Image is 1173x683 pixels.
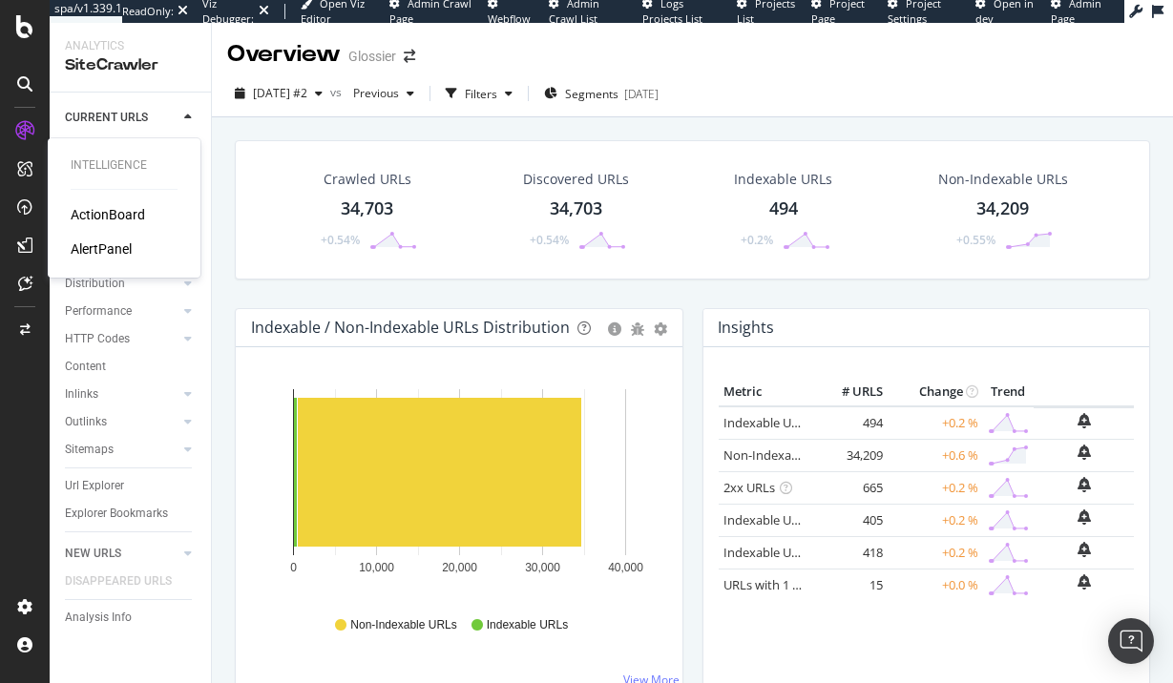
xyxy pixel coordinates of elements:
[723,544,932,561] a: Indexable URLs with Bad Description
[65,357,106,377] div: Content
[251,378,667,599] svg: A chart.
[536,78,666,109] button: Segments[DATE]
[888,439,983,471] td: +0.6 %
[122,4,174,19] div: ReadOnly:
[956,232,995,248] div: +0.55%
[330,84,346,100] span: vs
[65,608,132,628] div: Analysis Info
[888,471,983,504] td: +0.2 %
[983,378,1034,406] th: Trend
[227,78,330,109] button: [DATE] #2
[65,274,178,294] a: Distribution
[811,378,888,406] th: # URLS
[550,197,602,221] div: 34,703
[65,504,198,524] a: Explorer Bookmarks
[734,170,832,189] div: Indexable URLs
[723,446,840,464] a: Non-Indexable URLs
[65,329,130,349] div: HTTP Codes
[1078,509,1091,525] div: bell-plus
[624,86,659,102] div: [DATE]
[346,85,399,101] span: Previous
[227,38,341,71] div: Overview
[404,50,415,63] div: arrow-right-arrow-left
[251,318,570,337] div: Indexable / Non-Indexable URLs Distribution
[811,536,888,569] td: 418
[723,479,775,496] a: 2xx URLs
[65,412,178,432] a: Outlinks
[811,569,888,601] td: 15
[523,170,629,189] div: Discovered URLs
[65,384,178,404] a: Inlinks
[938,170,1068,189] div: Non-Indexable URLs
[723,576,864,593] a: URLs with 1 Follow Inlink
[65,608,198,628] a: Analysis Info
[65,476,124,496] div: Url Explorer
[888,536,983,569] td: +0.2 %
[631,322,644,336] div: bug
[65,440,178,460] a: Sitemaps
[65,301,178,321] a: Performance
[888,569,983,601] td: +0.0 %
[359,561,394,574] text: 10,000
[723,414,811,431] a: Indexable URLs
[65,544,121,564] div: NEW URLS
[65,571,191,591] a: DISAPPEARED URLS
[465,86,497,102] div: Filters
[1078,542,1091,557] div: bell-plus
[65,38,196,54] div: Analytics
[290,561,297,574] text: 0
[65,357,198,377] a: Content
[65,571,172,591] div: DISAPPEARED URLS
[65,544,178,564] a: NEW URLS
[65,384,98,404] div: Inlinks
[718,315,774,341] h4: Insights
[65,412,107,432] div: Outlinks
[65,440,114,460] div: Sitemaps
[723,511,883,528] a: Indexable URLs with Bad H1
[488,11,531,26] span: Webflow
[65,274,125,294] div: Distribution
[608,561,643,574] text: 40,000
[719,378,811,406] th: Metric
[530,232,569,248] div: +0.54%
[350,617,456,633] span: Non-Indexable URLs
[65,301,132,321] div: Performance
[487,617,568,633] span: Indexable URLs
[888,406,983,440] td: +0.2 %
[65,504,168,524] div: Explorer Bookmarks
[438,78,520,109] button: Filters
[1078,413,1091,428] div: bell-plus
[71,239,132,259] a: AlertPanel
[71,205,145,224] a: ActionBoard
[65,108,148,128] div: CURRENT URLS
[65,108,178,128] a: CURRENT URLS
[565,86,618,102] span: Segments
[811,471,888,504] td: 665
[324,170,411,189] div: Crawled URLs
[1078,477,1091,492] div: bell-plus
[65,476,198,496] a: Url Explorer
[888,378,983,406] th: Change
[341,197,393,221] div: 34,703
[1078,574,1091,590] div: bell-plus
[811,439,888,471] td: 34,209
[1078,445,1091,460] div: bell-plus
[888,504,983,536] td: +0.2 %
[1108,618,1154,664] div: Open Intercom Messenger
[769,197,798,221] div: 494
[525,561,560,574] text: 30,000
[346,78,422,109] button: Previous
[608,322,621,336] div: circle-info
[811,406,888,440] td: 494
[442,561,477,574] text: 20,000
[348,47,396,66] div: Glossier
[741,232,773,248] div: +0.2%
[65,135,198,155] a: Overview
[811,504,888,536] td: 405
[65,135,111,155] div: Overview
[253,85,307,101] span: 2025 Oct. 7th #2
[65,54,196,76] div: SiteCrawler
